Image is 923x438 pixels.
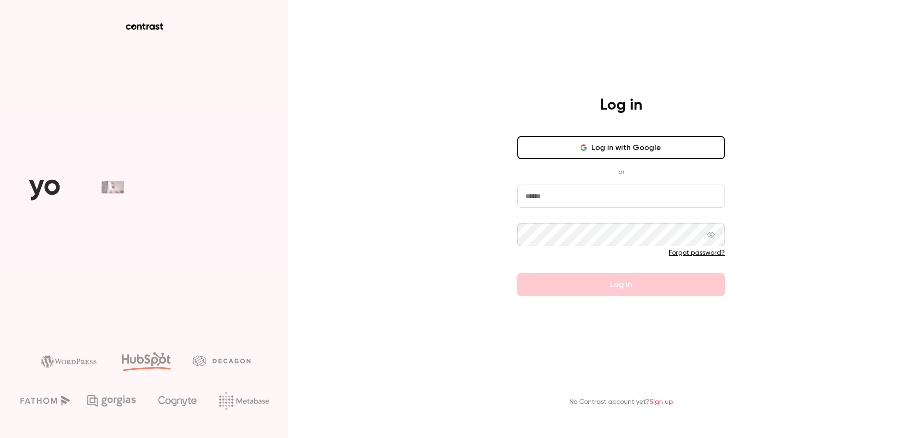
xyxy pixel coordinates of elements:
[517,136,725,159] button: Log in with Google
[649,399,673,405] a: Sign up
[669,250,725,256] a: Forgot password?
[193,355,250,366] img: decagon
[569,397,673,407] p: No Contrast account yet?
[613,167,629,177] span: or
[600,96,642,115] h4: Log in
